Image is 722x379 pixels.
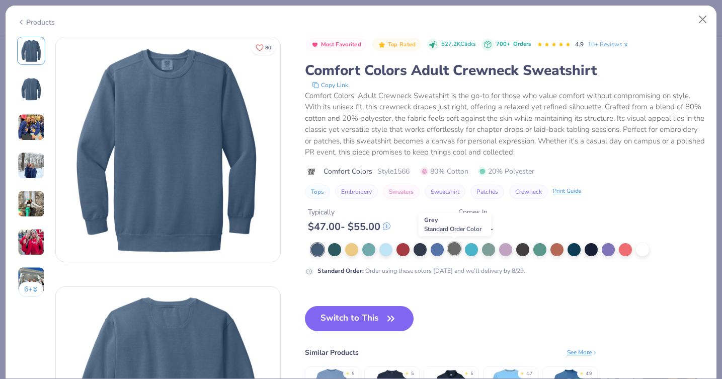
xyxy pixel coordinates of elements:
img: Front [56,37,280,262]
img: Most Favorited sort [311,41,319,49]
div: Comfort Colors Adult Crewneck Sweatshirt [305,61,705,80]
button: Like [251,40,276,55]
button: Close [693,10,712,29]
div: 700+ [496,40,531,49]
div: 5 [470,370,473,377]
div: ★ [520,370,524,374]
button: Badge Button [372,38,421,51]
button: copy to clipboard [309,80,351,90]
div: 4.9 [586,370,592,377]
button: Embroidery [335,185,378,199]
img: Front [19,39,43,63]
img: User generated content [18,114,45,141]
div: $ 47.00 - $ 55.00 [308,220,390,233]
div: See More [567,348,598,357]
div: Comes In [458,207,493,217]
button: Switch to This [305,306,414,331]
span: Style 1566 [377,166,410,177]
button: Crewneck [509,185,548,199]
div: 5 [411,370,414,377]
button: Sweatshirt [425,185,465,199]
span: 20% Polyester [478,166,534,177]
button: Sweaters [383,185,420,199]
span: 80 [265,45,271,50]
div: Order using these colors [DATE] and we’ll delivery by 8/29. [317,266,525,275]
div: ★ [464,370,468,374]
button: Badge Button [306,38,367,51]
div: ★ [580,370,584,374]
div: ★ [405,370,409,374]
div: ★ [346,370,350,374]
div: Products [17,17,55,28]
span: Comfort Colors [324,166,372,177]
img: Top Rated sort [378,41,386,49]
a: 10+ Reviews [588,40,629,49]
span: Standard Order Color [424,225,482,233]
div: Grey [419,213,492,236]
div: Typically [308,207,390,217]
img: User generated content [18,267,45,294]
img: Back [19,77,43,101]
strong: Standard Order : [317,267,364,275]
div: Comfort Colors' Adult Crewneck Sweatshirt is the go-to for those who value comfort without compro... [305,90,705,158]
div: 4.7 [526,370,532,377]
button: 6+ [19,282,43,297]
img: User generated content [18,229,45,256]
div: 5 [352,370,354,377]
div: 4.9 Stars [537,37,571,53]
img: brand logo [305,168,318,176]
img: User generated content [18,190,45,217]
button: Patches [470,185,504,199]
span: 4.9 [575,40,584,48]
span: Most Favorited [321,42,361,47]
button: Tops [305,185,330,199]
span: 527.2K Clicks [441,40,475,49]
span: Orders [513,40,531,48]
span: Top Rated [388,42,416,47]
div: Print Guide [553,187,581,196]
div: Similar Products [305,347,359,358]
img: User generated content [18,152,45,179]
span: 80% Cotton [421,166,468,177]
